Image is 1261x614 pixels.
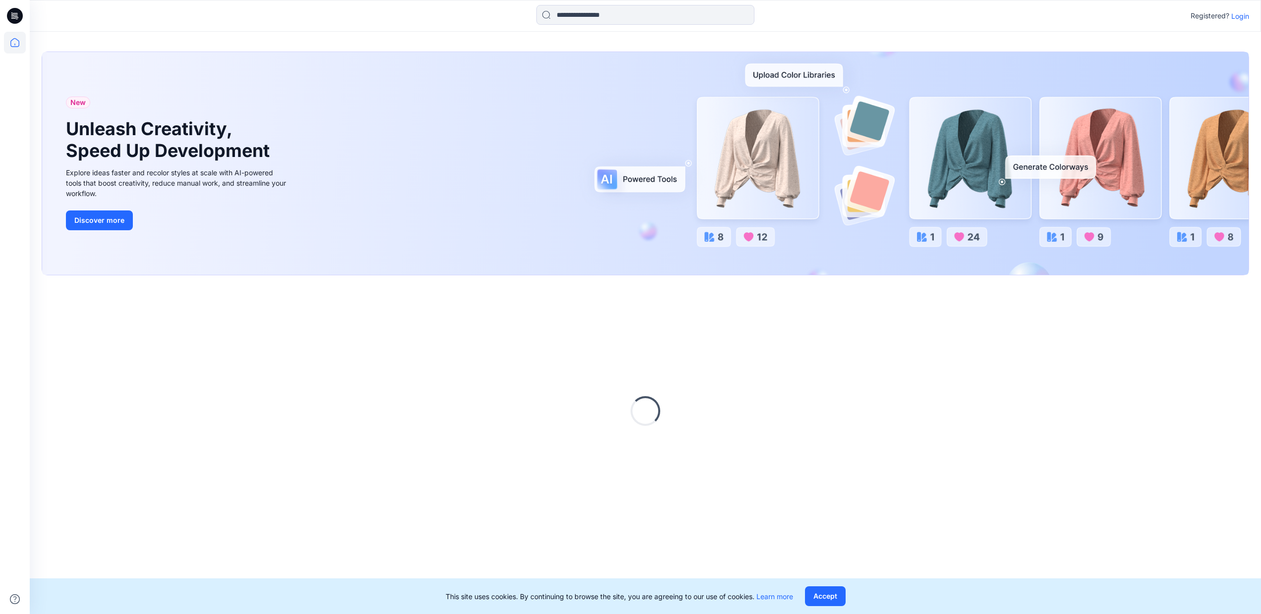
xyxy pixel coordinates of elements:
[446,591,793,602] p: This site uses cookies. By continuing to browse the site, you are agreeing to our use of cookies.
[70,97,86,108] span: New
[805,586,846,606] button: Accept
[66,118,274,161] h1: Unleash Creativity, Speed Up Development
[66,167,289,199] div: Explore ideas faster and recolor styles at scale with AI-powered tools that boost creativity, red...
[66,210,289,230] a: Discover more
[1191,10,1229,22] p: Registered?
[1231,11,1249,21] p: Login
[66,210,133,230] button: Discover more
[756,592,793,601] a: Learn more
